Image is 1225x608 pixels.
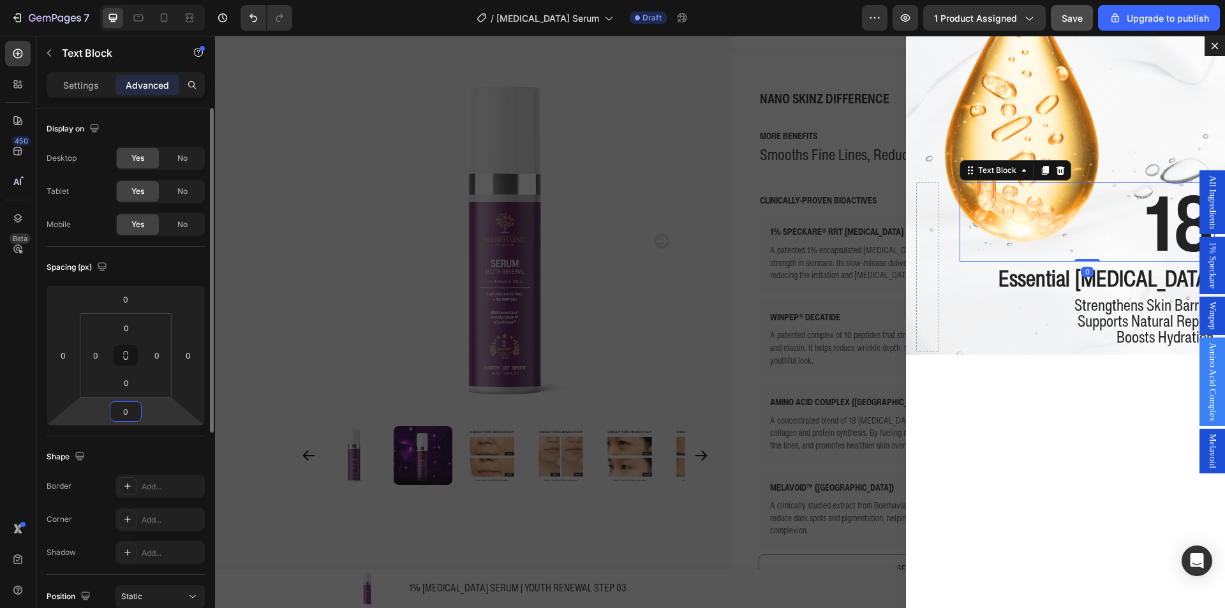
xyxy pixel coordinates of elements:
[33,33,140,43] div: Domain: [DOMAIN_NAME]
[47,514,72,525] div: Corner
[86,346,105,365] input: 0px
[177,186,188,197] span: No
[863,273,999,297] span: Supports Natural Repair
[642,12,662,24] span: Draft
[131,152,144,164] span: Yes
[177,152,188,164] span: No
[84,10,89,26] p: 7
[1062,13,1083,24] span: Save
[47,259,110,276] div: Spacing (px)
[179,346,198,365] input: 0
[47,449,87,466] div: Shape
[47,588,93,605] div: Position
[34,74,45,84] img: tab_domain_overview_orange.svg
[20,20,31,31] img: logo_orange.svg
[12,136,31,146] div: 450
[10,234,31,244] div: Beta
[113,402,138,421] input: 0
[36,20,63,31] div: v 4.0.25
[114,373,139,392] input: 0px
[991,307,1004,386] span: Amino Acid Complex
[142,547,202,559] div: Add...
[930,130,999,242] strong: 18
[934,11,1017,25] span: 1 product assigned
[114,318,139,337] input: 0px
[491,11,494,25] span: /
[131,219,144,230] span: Yes
[5,5,95,31] button: 7
[215,36,1225,608] iframe: Design area
[47,219,71,230] div: Mobile
[991,266,1004,294] span: Winpep
[127,74,137,84] img: tab_keywords_by_traffic_grey.svg
[177,219,188,230] span: No
[496,11,599,25] span: [MEDICAL_DATA] Serum
[142,514,202,526] div: Add...
[1098,5,1220,31] button: Upgrade to publish
[62,45,170,61] p: Text Block
[54,346,73,365] input: 0
[859,257,999,281] span: Strengthens Skin Barrier
[131,186,144,197] span: Yes
[48,75,114,84] div: Domain Overview
[991,398,1004,433] span: Melavoid
[121,591,142,601] span: Static
[113,290,138,309] input: 0
[141,75,215,84] div: Keywords by Traffic
[991,206,1004,253] span: 1% Speckare
[63,78,99,92] p: Settings
[47,186,69,197] div: Tablet
[126,78,169,92] p: Advanced
[745,260,1000,310] div: Rich Text Editor. Editing area: main
[902,289,999,313] span: Boosts Hydration
[1182,545,1212,576] div: Open Intercom Messenger
[241,5,292,31] div: Undo/Redo
[47,547,76,558] div: Shadow
[923,5,1046,31] button: 1 product assigned
[47,121,102,138] div: Display on
[761,129,804,140] div: Text Block
[1109,11,1209,25] div: Upgrade to publish
[115,585,205,608] button: Static
[47,152,77,164] div: Desktop
[783,226,999,259] strong: Essential [MEDICAL_DATA]
[1051,5,1093,31] button: Save
[20,33,31,43] img: website_grey.svg
[147,346,167,365] input: 0px
[991,140,1004,193] span: All Ingredients
[47,480,71,492] div: Border
[142,481,202,493] div: Add...
[866,231,879,241] div: 0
